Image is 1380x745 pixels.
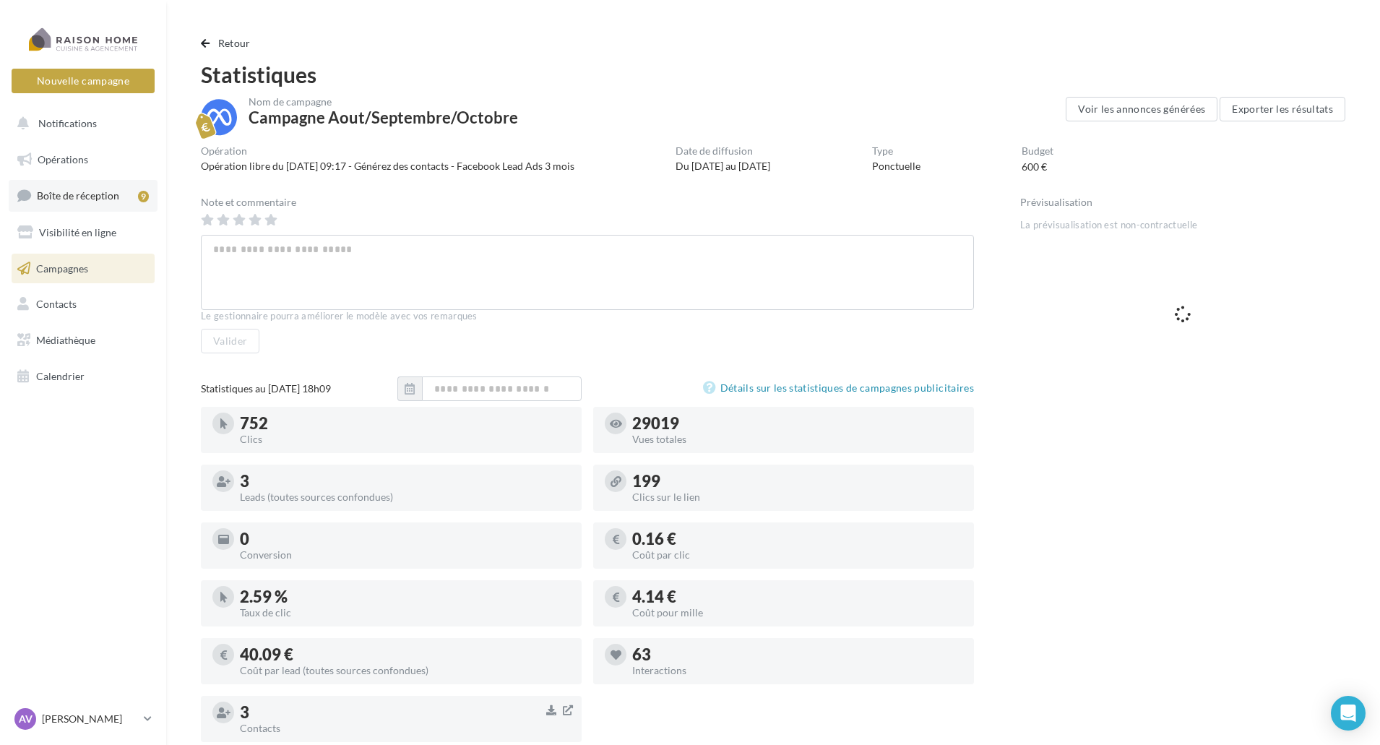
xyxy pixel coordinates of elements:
[9,180,158,211] a: Boîte de réception9
[36,262,88,274] span: Campagnes
[632,473,962,489] div: 199
[632,492,962,502] div: Clics sur le lien
[9,325,158,356] a: Médiathèque
[249,110,518,126] div: Campagne Aout/Septembre/Octobre
[9,254,158,284] a: Campagnes
[632,550,962,560] div: Coût par clic
[218,37,251,49] span: Retour
[240,434,570,444] div: Clics
[676,146,770,156] div: Date de diffusion
[872,159,920,173] div: Ponctuelle
[240,415,570,431] div: 752
[703,379,974,397] a: Détails sur les statistiques de campagnes publicitaires
[19,712,33,726] span: AV
[872,146,920,156] div: Type
[240,550,570,560] div: Conversion
[9,218,158,248] a: Visibilité en ligne
[676,159,770,173] div: Du [DATE] au [DATE]
[632,647,962,663] div: 63
[632,434,962,444] div: Vues totales
[38,117,97,129] span: Notifications
[240,666,570,676] div: Coût par lead (toutes sources confondues)
[1022,146,1053,156] div: Budget
[1066,97,1217,121] button: Voir les annonces générées
[201,159,574,173] div: Opération libre du [DATE] 09:17 - Générez des contacts - Facebook Lead Ads 3 mois
[249,97,518,107] div: Nom de campagne
[138,191,149,202] div: 9
[1022,160,1047,174] div: 600 €
[36,334,95,346] span: Médiathèque
[9,289,158,319] a: Contacts
[12,69,155,93] button: Nouvelle campagne
[632,589,962,605] div: 4.14 €
[1331,696,1366,731] div: Open Intercom Messenger
[240,608,570,618] div: Taux de clic
[36,370,85,382] span: Calendrier
[1020,197,1345,207] div: Prévisualisation
[201,64,1345,85] div: Statistiques
[1220,97,1345,121] button: Exporter les résultats
[36,298,77,310] span: Contacts
[240,723,570,733] div: Contacts
[632,531,962,547] div: 0.16 €
[37,189,119,202] span: Boîte de réception
[201,146,574,156] div: Opération
[240,492,570,502] div: Leads (toutes sources confondues)
[9,145,158,175] a: Opérations
[240,473,570,489] div: 3
[201,35,256,52] button: Retour
[39,226,116,238] span: Visibilité en ligne
[240,531,570,547] div: 0
[38,153,88,165] span: Opérations
[632,415,962,431] div: 29019
[9,108,152,139] button: Notifications
[201,329,259,353] button: Valider
[240,647,570,663] div: 40.09 €
[240,705,570,720] div: 3
[9,361,158,392] a: Calendrier
[12,705,155,733] a: AV [PERSON_NAME]
[632,666,962,676] div: Interactions
[201,310,974,323] div: Le gestionnaire pourra améliorer le modèle avec vos remarques
[240,589,570,605] div: 2.59 %
[201,197,974,207] div: Note et commentaire
[201,382,397,396] div: Statistiques au [DATE] 18h09
[632,608,962,618] div: Coût pour mille
[42,712,138,726] p: [PERSON_NAME]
